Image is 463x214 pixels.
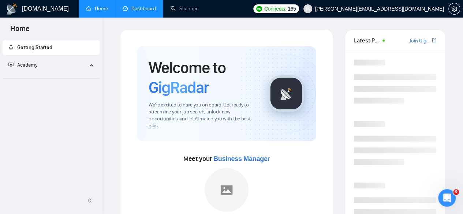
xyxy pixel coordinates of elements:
[288,5,296,13] span: 165
[149,78,209,97] span: GigRadar
[256,6,262,12] img: upwork-logo.png
[8,45,14,50] span: rocket
[87,197,94,204] span: double-left
[8,62,14,67] span: fund-projection-screen
[432,37,436,43] span: export
[86,5,108,12] a: homeHome
[453,189,459,195] span: 9
[409,37,430,45] a: Join GigRadar Slack Community
[171,5,198,12] a: searchScanner
[305,6,310,11] span: user
[3,75,100,80] li: Academy Homepage
[213,155,270,162] span: Business Manager
[149,102,256,129] span: We're excited to have you on board. Get ready to streamline your job search, unlock new opportuni...
[149,58,256,97] h1: Welcome to
[4,23,36,39] span: Home
[264,5,286,13] span: Connects:
[17,62,37,68] span: Academy
[3,40,100,55] li: Getting Started
[183,155,270,163] span: Meet your
[449,6,460,12] span: setting
[268,75,305,112] img: gigradar-logo.png
[354,36,380,45] span: Latest Posts from the GigRadar Community
[205,168,249,212] img: placeholder.png
[438,189,456,207] iframe: Intercom live chat
[432,37,436,44] a: export
[8,62,37,68] span: Academy
[6,3,18,15] img: logo
[448,3,460,15] button: setting
[123,5,156,12] a: dashboardDashboard
[17,44,52,50] span: Getting Started
[448,6,460,12] a: setting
